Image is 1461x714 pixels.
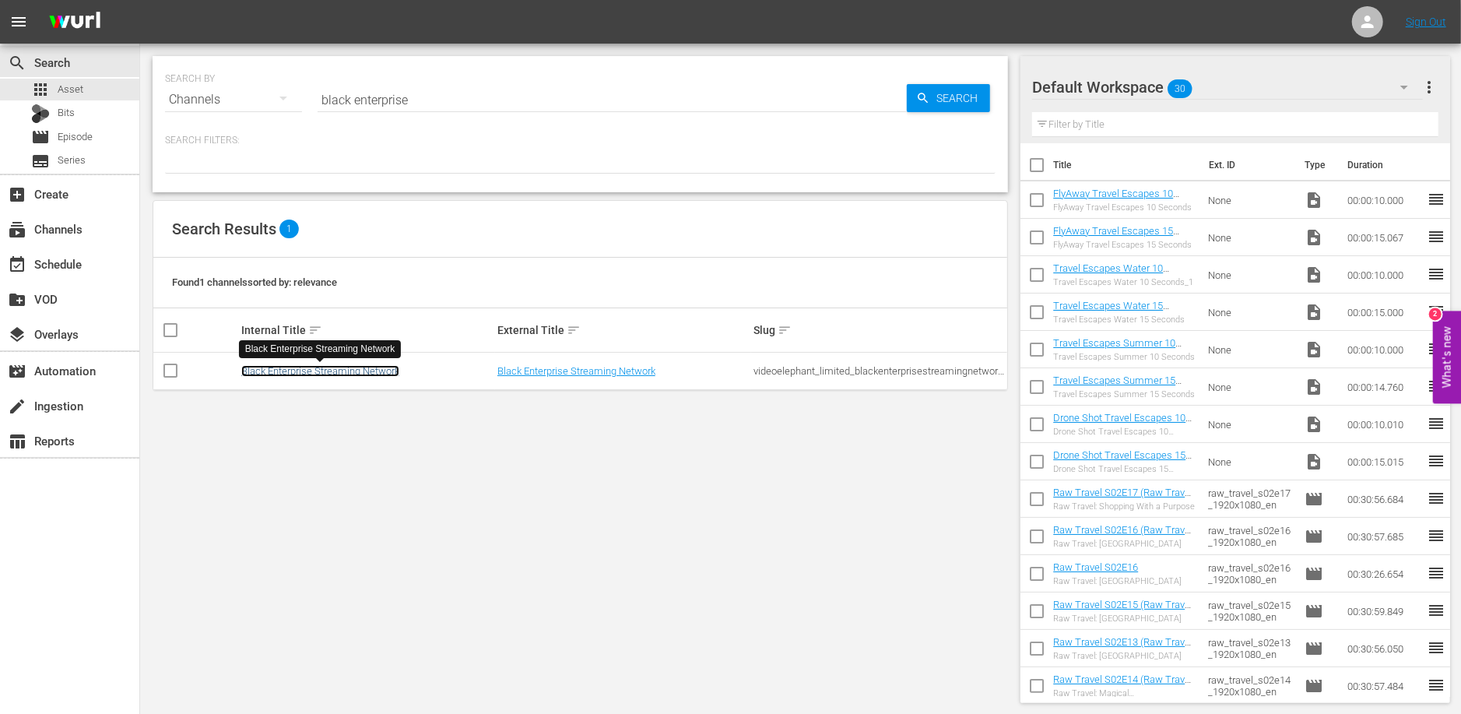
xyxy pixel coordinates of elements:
td: raw_travel_s02e15_1920x1080_en [1202,593,1299,630]
a: Raw Travel S02E14 (Raw Travel S02E14 (VARIANT)) [1053,674,1192,697]
span: Asset [58,82,83,97]
td: raw_travel_s02e17_1920x1080_en [1202,480,1299,518]
td: 00:00:10.000 [1341,181,1427,219]
a: Raw Travel S02E17 (Raw Travel S02E17 (VARIANT)) [1053,487,1192,510]
span: Episode [58,129,93,145]
span: reorder [1427,489,1445,508]
a: Raw Travel S02E15 (Raw Travel S02E15 (VARIANT)) [1053,599,1192,622]
span: Video [1305,191,1323,209]
th: Duration [1338,143,1431,187]
a: FlyAway Travel Escapes 15 Seconds [1053,225,1179,248]
td: None [1202,368,1299,406]
a: FlyAway Travel Escapes 10 Seconds [1053,188,1179,211]
span: Asset [31,80,50,99]
div: Channels [165,78,302,121]
span: Automation [8,362,26,381]
span: menu [9,12,28,31]
td: None [1202,294,1299,331]
td: 00:00:15.000 [1341,294,1427,331]
div: Raw Travel: Magical [GEOGRAPHIC_DATA] [1053,688,1196,698]
td: None [1202,443,1299,480]
span: Overlays [8,325,26,344]
div: Internal Title [241,321,493,339]
span: sort [778,323,792,337]
span: Episode [1305,639,1323,658]
span: reorder [1427,377,1445,396]
span: Episode [1305,677,1323,695]
td: raw_travel_s02e16_1920x1080_en [1202,555,1299,593]
span: Channels [8,220,26,239]
span: Found 1 channels sorted by: relevance [172,276,337,288]
td: 00:00:10.000 [1341,331,1427,368]
button: Open Feedback Widget [1433,311,1461,403]
a: Drone Shot Travel Escapes 10 Seconds [1053,412,1192,435]
span: Series [31,152,50,171]
span: Ingestion [8,397,26,416]
div: Raw Travel: [GEOGRAPHIC_DATA] [1053,651,1196,661]
span: reorder [1427,452,1445,470]
div: videoelephant_limited_blackenterprisestreamingnetwork_1 [753,365,1005,377]
th: Ext. ID [1199,143,1295,187]
span: Episode [1305,565,1323,583]
a: Black Enterprise Streaming Network [241,365,399,377]
span: more_vert [1420,78,1438,97]
td: 00:30:59.849 [1341,593,1427,630]
td: None [1202,256,1299,294]
span: Search Results [172,220,276,238]
td: 00:00:15.067 [1341,219,1427,256]
td: None [1202,406,1299,443]
div: Travel Escapes Summer 15 Seconds [1053,389,1196,399]
div: FlyAway Travel Escapes 10 Seconds [1053,202,1196,213]
span: Episode [31,128,50,146]
span: Episode [1305,527,1323,546]
div: Raw Travel: Shopping With a Purpose [1053,501,1196,512]
span: Video [1305,266,1323,284]
span: Schedule [8,255,26,274]
td: 00:30:57.685 [1341,518,1427,555]
span: Video [1305,378,1323,396]
span: reorder [1427,339,1445,358]
span: reorder [1427,676,1445,695]
span: Create [8,185,26,204]
div: Raw Travel: [GEOGRAPHIC_DATA] [1053,539,1196,549]
span: Episode [1305,490,1323,508]
a: Raw Travel S02E13 (Raw Travel S02E13 (VARIANT)) [1053,636,1192,659]
td: None [1202,331,1299,368]
td: 00:00:15.015 [1341,443,1427,480]
span: Search [930,84,990,112]
span: reorder [1427,190,1445,209]
span: Bits [58,105,75,121]
td: 00:30:57.484 [1341,667,1427,705]
span: Video [1305,303,1323,322]
span: 1 [279,220,299,238]
div: Raw Travel: [GEOGRAPHIC_DATA] [1053,576,1182,586]
div: Travel Escapes Water 10 Seconds_1 [1053,277,1196,287]
div: External Title [497,321,749,339]
span: Video [1305,340,1323,359]
span: reorder [1427,302,1445,321]
span: sort [567,323,581,337]
td: 00:30:56.050 [1341,630,1427,667]
button: Search [907,84,990,112]
img: ans4CAIJ8jUAAAAAAAAAAAAAAAAAAAAAAAAgQb4GAAAAAAAAAAAAAAAAAAAAAAAAJMjXAAAAAAAAAAAAAAAAAAAAAAAAgAT5G... [37,4,112,40]
a: Raw Travel S02E16 [1053,561,1138,573]
div: Raw Travel: [GEOGRAPHIC_DATA] [1053,614,1196,624]
div: 2 [1429,308,1442,320]
td: None [1202,181,1299,219]
td: 00:30:56.684 [1341,480,1427,518]
div: Slug [753,321,1005,339]
td: raw_travel_s02e13_1920x1080_en [1202,630,1299,667]
td: 00:00:14.760 [1341,368,1427,406]
button: more_vert [1420,69,1438,106]
div: Drone Shot Travel Escapes 10 Seconds [1053,427,1196,437]
span: sort [308,323,322,337]
div: Black Enterprise Streaming Network [245,343,395,356]
div: Drone Shot Travel Escapes 15 Seconds [1053,464,1196,474]
div: FlyAway Travel Escapes 15 Seconds [1053,240,1196,250]
span: reorder [1427,265,1445,283]
a: Drone Shot Travel Escapes 15 Seconds [1053,449,1192,473]
span: Search [8,54,26,72]
span: reorder [1427,526,1445,545]
div: Bits [31,104,50,123]
span: 30 [1168,72,1192,105]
